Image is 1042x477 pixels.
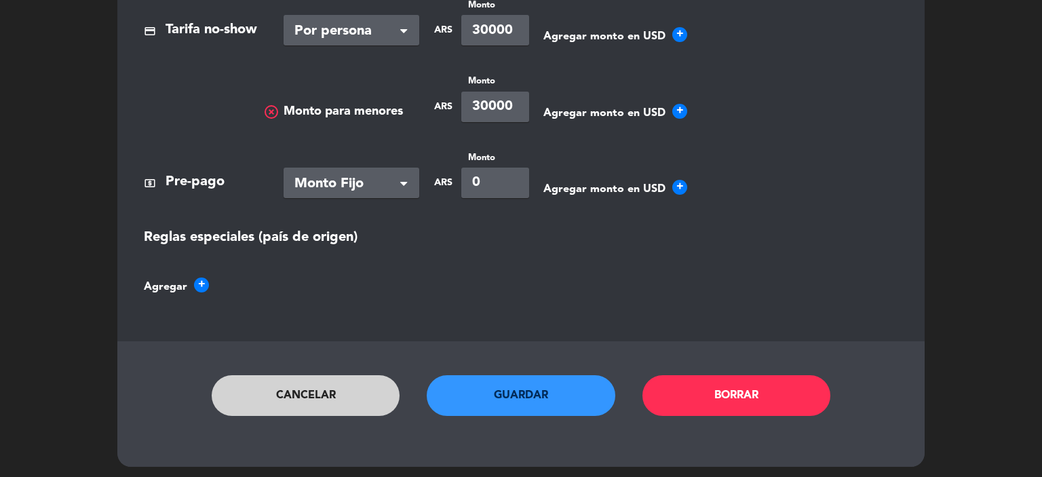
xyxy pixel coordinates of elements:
[427,375,615,416] button: Guardar
[166,171,225,193] label: Pre-pago
[144,278,209,296] button: Agregar+
[144,25,156,37] span: payment
[294,173,398,195] span: Monto Fijo
[461,74,529,88] label: Monto
[543,104,687,122] button: Agregar monto en USD+
[212,375,400,416] button: Cancelar
[166,19,257,41] label: Tarifa no-show
[434,99,451,115] span: ARS
[672,27,687,42] span: +
[134,227,263,249] div: Reglas especiales (país de origen)
[543,27,687,45] button: Agregar monto en USD+
[144,177,156,189] span: local_atm
[263,104,279,120] span: highlight_off
[194,278,209,292] span: +
[284,105,403,117] span: Monto para menores
[434,175,451,191] span: ARS
[461,151,529,165] label: Monto
[434,22,451,38] span: ARS
[672,104,687,119] span: +
[672,180,687,195] span: +
[543,180,687,198] button: Agregar monto en USD+
[294,20,398,43] span: Por persona
[642,375,831,416] button: Borrar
